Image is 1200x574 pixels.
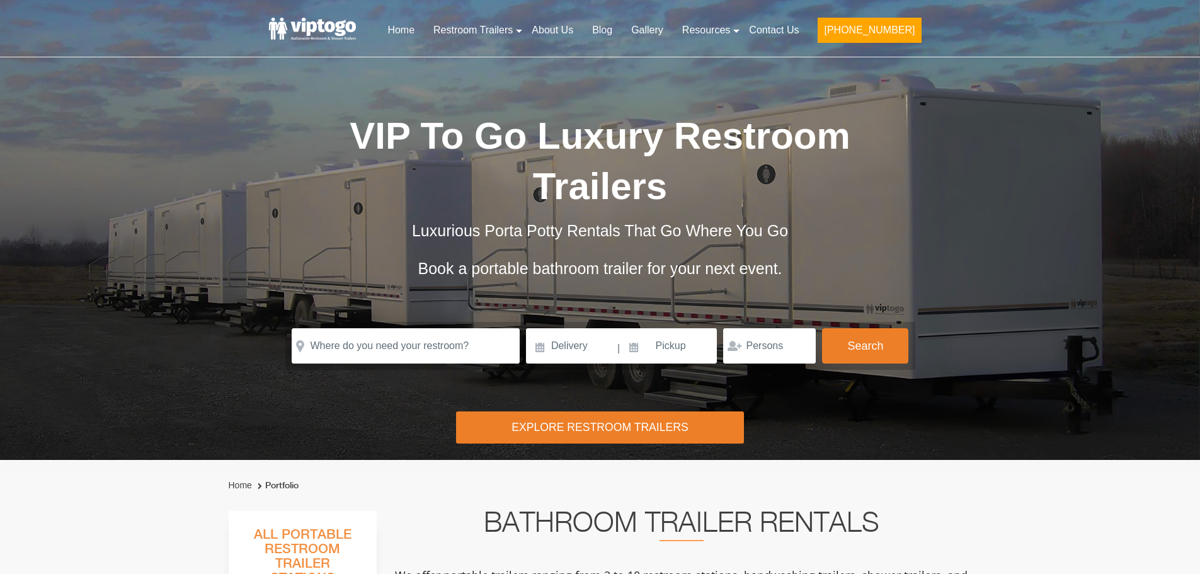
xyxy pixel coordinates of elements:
span: Book a portable bathroom trailer for your next event. [418,260,782,277]
a: Blog [583,16,622,44]
button: Search [822,328,908,364]
span: VIP To Go Luxury Restroom Trailers [350,115,850,207]
a: Home [229,480,252,490]
a: Contact Us [740,16,808,44]
input: Persons [723,328,816,364]
a: Gallery [622,16,673,44]
input: Where do you need your restroom? [292,328,520,364]
a: Resources [673,16,740,44]
input: Delivery [526,328,616,364]
a: [PHONE_NUMBER] [808,16,930,50]
a: Restroom Trailers [424,16,522,44]
button: [PHONE_NUMBER] [818,18,921,43]
li: Portfolio [254,478,299,493]
a: Home [378,16,424,44]
a: About Us [522,16,583,44]
h2: Bathroom Trailer Rentals [394,511,969,541]
input: Pickup [622,328,717,364]
div: Explore Restroom Trailers [456,411,744,444]
span: Luxurious Porta Potty Rentals That Go Where You Go [412,222,788,239]
span: | [617,328,620,369]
